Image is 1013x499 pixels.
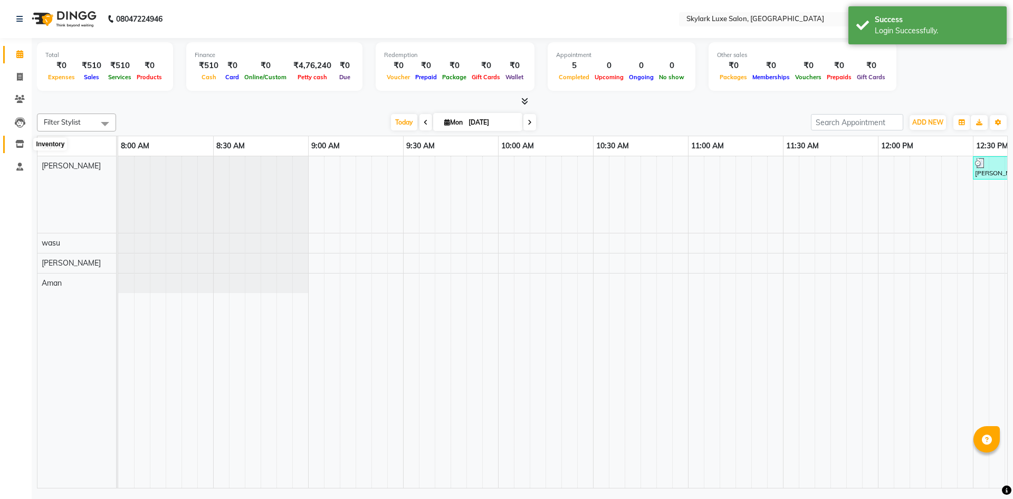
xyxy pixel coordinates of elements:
span: Gift Cards [854,73,888,81]
span: Online/Custom [242,73,289,81]
span: Vouchers [792,73,824,81]
span: Petty cash [295,73,330,81]
span: Prepaids [824,73,854,81]
span: Completed [556,73,592,81]
span: Package [439,73,469,81]
span: Gift Cards [469,73,503,81]
span: Prepaid [413,73,439,81]
span: Services [106,73,134,81]
div: ₹0 [750,60,792,72]
span: Packages [717,73,750,81]
div: ₹4,76,240 [289,60,336,72]
div: ₹0 [242,60,289,72]
span: Card [223,73,242,81]
div: ₹0 [134,60,165,72]
a: 9:00 AM [309,138,342,154]
span: Products [134,73,165,81]
span: Mon [442,118,465,126]
a: 8:30 AM [214,138,247,154]
a: 12:30 PM [973,138,1011,154]
span: Ongoing [626,73,656,81]
div: Other sales [717,51,888,60]
button: ADD NEW [910,115,946,130]
div: Login Successfully. [875,25,999,36]
span: Aman [42,278,62,288]
div: Success [875,14,999,25]
input: Search Appointment [811,114,903,130]
a: 11:30 AM [783,138,821,154]
div: ₹0 [503,60,526,72]
div: ₹0 [336,60,354,72]
span: Upcoming [592,73,626,81]
div: Total [45,51,165,60]
a: 10:30 AM [594,138,632,154]
span: No show [656,73,687,81]
a: 10:00 AM [499,138,537,154]
a: 12:00 PM [878,138,916,154]
span: [PERSON_NAME] [42,258,101,268]
a: 11:00 AM [689,138,727,154]
span: wasu [42,238,60,248]
a: 9:30 AM [404,138,437,154]
span: ADD NEW [912,118,943,126]
div: ₹0 [717,60,750,72]
div: ₹0 [792,60,824,72]
a: 8:00 AM [118,138,152,154]
div: 5 [556,60,592,72]
div: ₹0 [469,60,503,72]
div: 0 [626,60,656,72]
div: Inventory [33,138,67,150]
div: ₹510 [106,60,134,72]
span: Filter Stylist [44,118,81,126]
div: ₹0 [854,60,888,72]
div: ₹0 [384,60,413,72]
b: 08047224946 [116,4,163,34]
div: ₹510 [195,60,223,72]
div: Redemption [384,51,526,60]
span: Voucher [384,73,413,81]
span: Memberships [750,73,792,81]
div: ₹0 [223,60,242,72]
div: ₹510 [78,60,106,72]
input: 2025-09-01 [465,115,518,130]
span: Wallet [503,73,526,81]
div: Appointment [556,51,687,60]
span: Due [337,73,353,81]
div: ₹0 [45,60,78,72]
span: Cash [199,73,219,81]
span: Expenses [45,73,78,81]
span: Sales [81,73,102,81]
span: Today [391,114,417,130]
span: [PERSON_NAME] [42,161,101,171]
div: 0 [592,60,626,72]
div: Finance [195,51,354,60]
img: logo [27,4,99,34]
div: ₹0 [413,60,439,72]
div: 0 [656,60,687,72]
div: ₹0 [439,60,469,72]
div: ₹0 [824,60,854,72]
